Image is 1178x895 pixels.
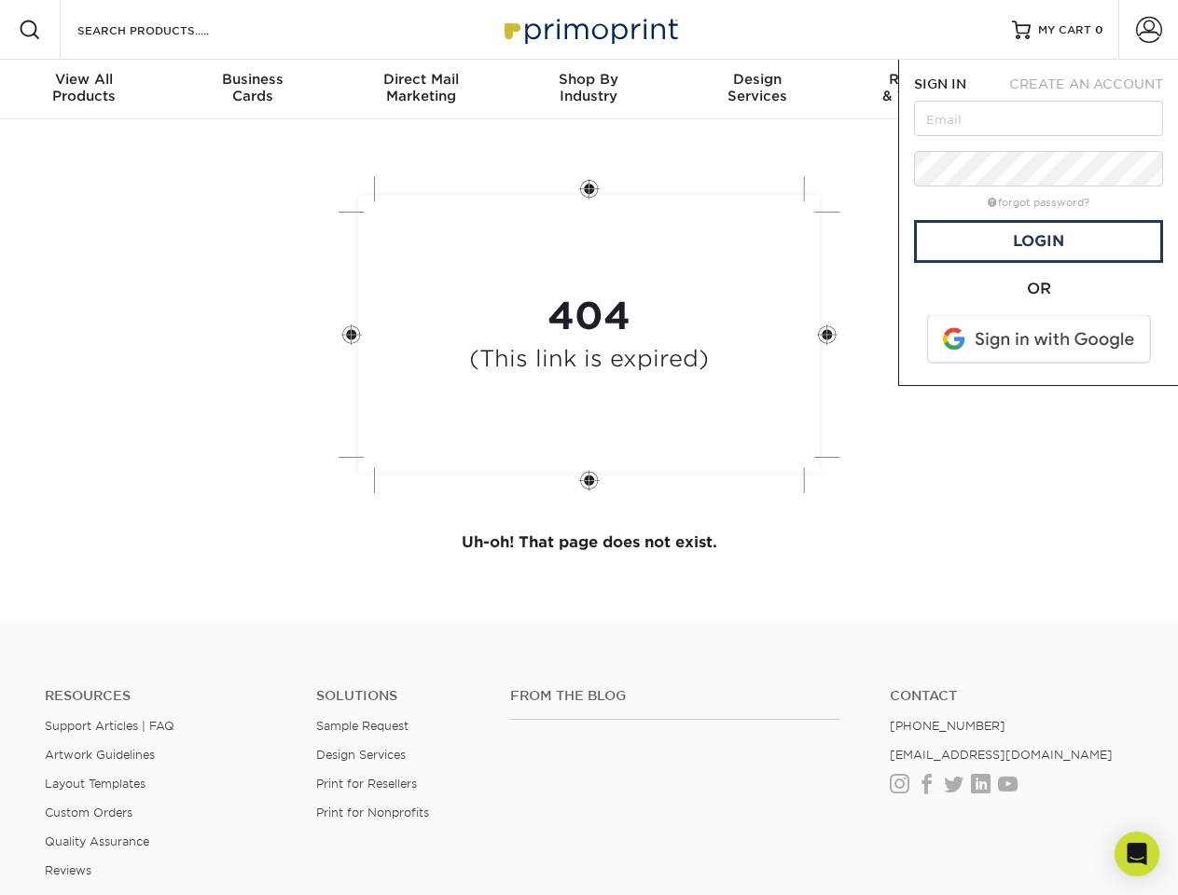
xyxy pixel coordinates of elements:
a: Design Services [316,748,406,762]
a: Custom Orders [45,805,132,819]
div: OR [914,278,1163,300]
div: Cards [168,71,336,104]
span: SIGN IN [914,76,966,91]
a: Resources& Templates [841,60,1009,119]
div: Open Intercom Messenger [1115,832,1159,876]
span: 0 [1095,23,1103,36]
div: Industry [505,71,672,104]
a: DesignServices [673,60,841,119]
span: Direct Mail [337,71,505,88]
a: Artwork Guidelines [45,748,155,762]
a: Layout Templates [45,777,146,791]
h4: (This link is expired) [469,346,709,373]
h4: From the Blog [510,688,839,704]
a: Direct MailMarketing [337,60,505,119]
a: forgot password? [988,197,1089,209]
input: SEARCH PRODUCTS..... [76,19,257,41]
span: Shop By [505,71,672,88]
img: Primoprint [496,9,683,49]
a: [EMAIL_ADDRESS][DOMAIN_NAME] [890,748,1113,762]
span: Design [673,71,841,88]
a: BusinessCards [168,60,336,119]
input: Email [914,101,1163,136]
a: Sample Request [316,719,409,733]
div: Services [673,71,841,104]
a: Login [914,220,1163,263]
a: Contact [890,688,1133,704]
span: MY CART [1038,22,1091,38]
span: Resources [841,71,1009,88]
strong: Uh-oh! That page does not exist. [462,533,717,551]
a: Support Articles | FAQ [45,719,174,733]
div: Marketing [337,71,505,104]
a: Print for Resellers [316,777,417,791]
h4: Solutions [316,688,482,704]
a: Shop ByIndustry [505,60,672,119]
span: Business [168,71,336,88]
span: CREATE AN ACCOUNT [1009,76,1163,91]
a: [PHONE_NUMBER] [890,719,1005,733]
strong: 404 [547,294,631,338]
a: Print for Nonprofits [316,805,429,819]
div: & Templates [841,71,1009,104]
h4: Resources [45,688,288,704]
